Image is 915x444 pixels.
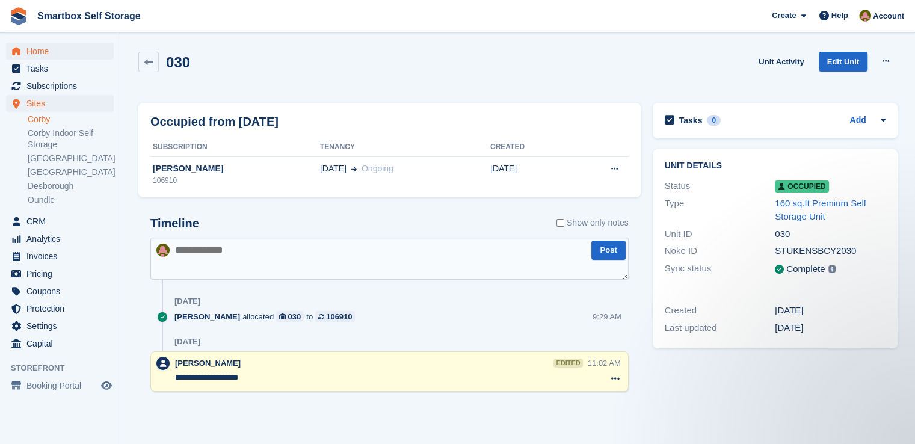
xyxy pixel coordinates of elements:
[6,377,114,394] a: menu
[6,265,114,282] a: menu
[665,227,775,241] div: Unit ID
[6,230,114,247] a: menu
[6,78,114,94] a: menu
[775,180,829,193] span: Occupied
[556,217,629,229] label: Show only notes
[6,300,114,317] a: menu
[99,378,114,393] a: Preview store
[174,311,361,322] div: allocated to
[28,194,114,206] a: Oundle
[28,180,114,192] a: Desborough
[26,95,99,112] span: Sites
[6,283,114,300] a: menu
[150,138,320,157] th: Subscription
[775,304,886,318] div: [DATE]
[6,318,114,335] a: menu
[320,138,490,157] th: Tenancy
[288,311,301,322] div: 030
[593,311,621,322] div: 9:29 AM
[6,335,114,352] a: menu
[873,10,904,22] span: Account
[156,244,170,257] img: Alex Selenitsas
[150,113,279,131] h2: Occupied from [DATE]
[553,359,582,368] div: edited
[28,114,114,125] a: Corby
[26,60,99,77] span: Tasks
[775,227,886,241] div: 030
[775,321,886,335] div: [DATE]
[26,78,99,94] span: Subscriptions
[166,54,190,70] h2: 030
[772,10,796,22] span: Create
[150,217,199,230] h2: Timeline
[28,167,114,178] a: [GEOGRAPHIC_DATA]
[6,95,114,112] a: menu
[150,175,320,186] div: 106910
[315,311,355,322] a: 106910
[665,179,775,193] div: Status
[556,217,564,229] input: Show only notes
[859,10,871,22] img: Alex Selenitsas
[490,156,570,193] td: [DATE]
[665,197,775,224] div: Type
[10,7,28,25] img: stora-icon-8386f47178a22dfd0bd8f6a31ec36ba5ce8667c1dd55bd0f319d3a0aa187defe.svg
[276,311,304,322] a: 030
[775,244,886,258] div: STUKENSBCY2030
[665,321,775,335] div: Last updated
[362,164,393,173] span: Ongoing
[26,335,99,352] span: Capital
[665,304,775,318] div: Created
[26,43,99,60] span: Home
[175,359,241,368] span: [PERSON_NAME]
[819,52,867,72] a: Edit Unit
[28,153,114,164] a: [GEOGRAPHIC_DATA]
[174,297,200,306] div: [DATE]
[11,362,120,374] span: Storefront
[786,262,825,276] div: Complete
[775,198,866,222] a: 160 sq.ft Premium Self Storage Unit
[754,52,809,72] a: Unit Activity
[26,265,99,282] span: Pricing
[326,311,352,322] div: 106910
[320,162,347,175] span: [DATE]
[665,262,775,277] div: Sync status
[591,241,625,261] button: Post
[849,114,866,128] a: Add
[174,337,200,347] div: [DATE]
[26,248,99,265] span: Invoices
[490,138,570,157] th: Created
[26,230,99,247] span: Analytics
[26,213,99,230] span: CRM
[26,377,99,394] span: Booking Portal
[6,60,114,77] a: menu
[28,128,114,150] a: Corby Indoor Self Storage
[665,161,886,171] h2: Unit details
[707,115,721,126] div: 0
[26,283,99,300] span: Coupons
[831,10,848,22] span: Help
[6,213,114,230] a: menu
[174,311,240,322] span: [PERSON_NAME]
[665,244,775,258] div: Nokē ID
[26,300,99,317] span: Protection
[679,115,703,126] h2: Tasks
[26,318,99,335] span: Settings
[828,265,836,273] img: icon-info-grey-7440780725fd019a000dd9b08b2336e03edf1995a4989e88bcd33f0948082b44.svg
[6,248,114,265] a: menu
[588,357,621,369] div: 11:02 AM
[150,162,320,175] div: [PERSON_NAME]
[32,6,146,26] a: Smartbox Self Storage
[6,43,114,60] a: menu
